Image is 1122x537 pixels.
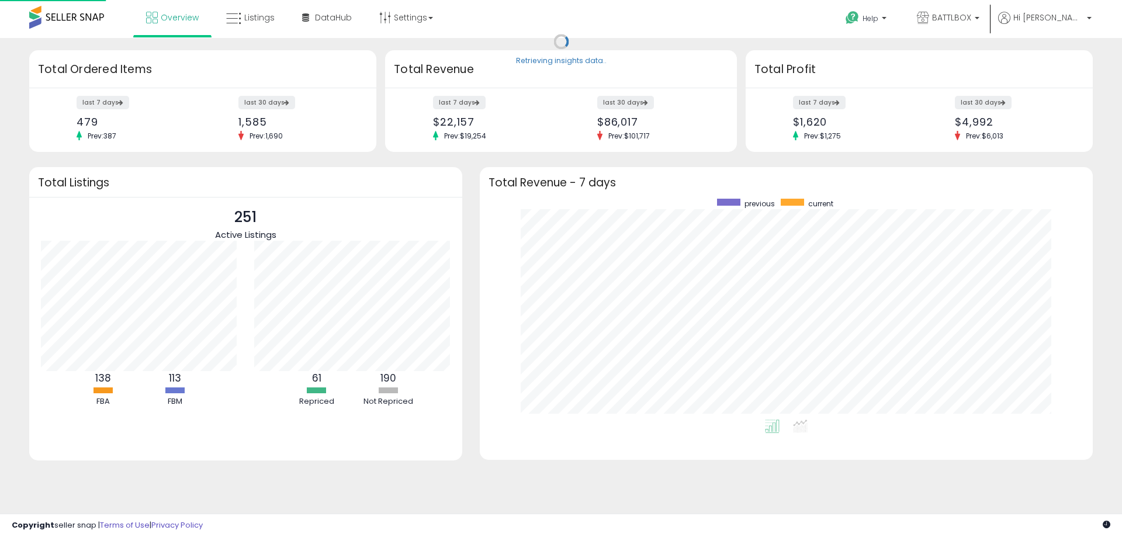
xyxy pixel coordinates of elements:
h3: Total Ordered Items [38,61,368,78]
span: Hi [PERSON_NAME] [1013,12,1083,23]
div: Not Repriced [354,396,424,407]
label: last 7 days [793,96,846,109]
div: Repriced [282,396,352,407]
div: 1,585 [238,116,356,128]
a: Privacy Policy [151,519,203,531]
span: Prev: $19,254 [438,131,492,141]
span: Prev: 387 [82,131,122,141]
h3: Total Listings [38,178,453,187]
div: $22,157 [433,116,552,128]
i: Get Help [845,11,860,25]
label: last 7 days [77,96,129,109]
span: Active Listings [215,228,276,241]
label: last 30 days [238,96,295,109]
div: $86,017 [597,116,716,128]
span: Overview [161,12,199,23]
h3: Total Profit [754,61,1084,78]
span: Prev: $101,717 [602,131,656,141]
a: Terms of Use [100,519,150,531]
a: Hi [PERSON_NAME] [998,12,1092,38]
div: FBA [68,396,138,407]
div: seller snap | | [12,520,203,531]
h3: Total Revenue [394,61,728,78]
span: Help [863,13,878,23]
div: $4,992 [955,116,1072,128]
span: Prev: $1,275 [798,131,847,141]
span: Listings [244,12,275,23]
span: current [808,199,833,209]
label: last 30 days [955,96,1012,109]
h3: Total Revenue - 7 days [489,178,1084,187]
b: 61 [312,371,321,385]
span: previous [744,199,775,209]
div: FBM [140,396,210,407]
span: BATTLBOX [932,12,971,23]
span: DataHub [315,12,352,23]
strong: Copyright [12,519,54,531]
label: last 30 days [597,96,654,109]
a: Help [836,2,898,38]
b: 113 [169,371,181,385]
label: last 7 days [433,96,486,109]
div: Retrieving insights data.. [516,56,607,67]
div: $1,620 [793,116,910,128]
b: 138 [95,371,111,385]
span: Prev: $6,013 [960,131,1009,141]
p: 251 [215,206,276,228]
span: Prev: 1,690 [244,131,289,141]
div: 479 [77,116,194,128]
b: 190 [380,371,396,385]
